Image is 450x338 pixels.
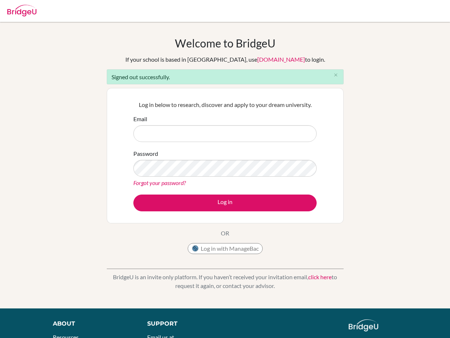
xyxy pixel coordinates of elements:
[107,69,344,84] div: Signed out successfully.
[333,72,339,78] i: close
[308,273,332,280] a: click here
[125,55,325,64] div: If your school is based in [GEOGRAPHIC_DATA], use to login.
[349,319,378,331] img: logo_white@2x-f4f0deed5e89b7ecb1c2cc34c3e3d731f90f0f143d5ea2071677605dd97b5244.png
[133,179,186,186] a: Forgot your password?
[7,5,36,16] img: Bridge-U
[133,100,317,109] p: Log in below to research, discover and apply to your dream university.
[107,273,344,290] p: BridgeU is an invite only platform. If you haven’t received your invitation email, to request it ...
[329,70,343,81] button: Close
[175,37,275,50] h1: Welcome to BridgeU
[53,319,131,328] div: About
[133,195,317,211] button: Log in
[133,149,158,158] label: Password
[257,56,305,63] a: [DOMAIN_NAME]
[188,243,263,254] button: Log in with ManageBac
[133,115,147,123] label: Email
[221,229,229,238] p: OR
[147,319,218,328] div: Support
